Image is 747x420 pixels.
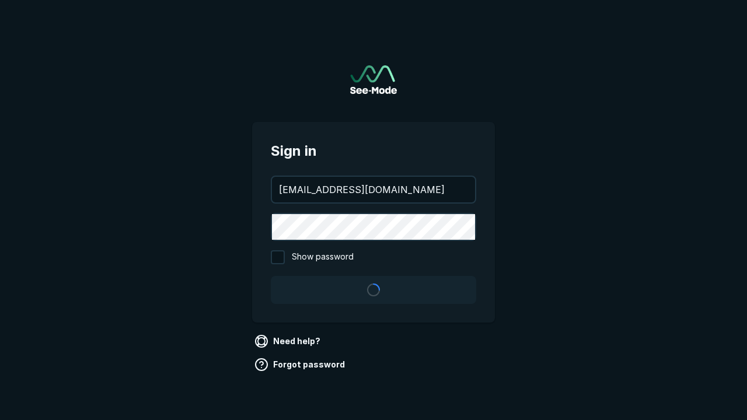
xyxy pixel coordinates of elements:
img: See-Mode Logo [350,65,397,94]
span: Show password [292,250,354,264]
input: your@email.com [272,177,475,202]
a: Need help? [252,332,325,351]
span: Sign in [271,141,476,162]
a: Go to sign in [350,65,397,94]
a: Forgot password [252,355,350,374]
